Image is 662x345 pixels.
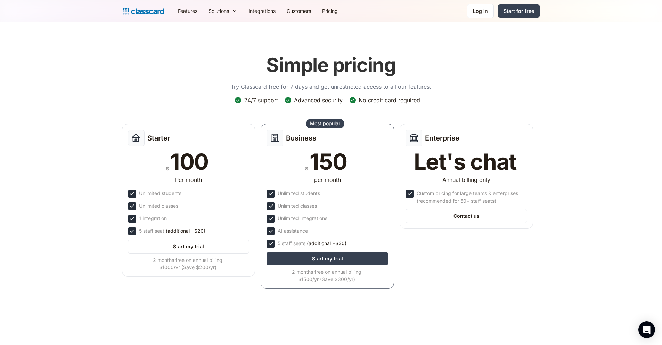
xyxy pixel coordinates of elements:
[172,3,203,19] a: Features
[498,4,540,18] a: Start for free
[278,215,327,222] div: Unlimited Integrations
[307,240,346,247] span: (additional +$30)
[638,321,655,338] div: Open Intercom Messenger
[278,227,308,235] div: AI assistance
[231,82,431,91] p: Try Classcard free for 7 days and get unrestricted access to all our features.
[414,151,517,173] div: Let's chat
[139,227,205,235] div: 5 staff seat
[147,134,170,142] h2: Starter
[166,164,169,173] div: $
[278,202,317,210] div: Unlimited classes
[281,3,317,19] a: Customers
[175,176,202,184] div: Per month
[317,3,343,19] a: Pricing
[267,268,387,283] div: 2 months free on annual billing $1500/yr (Save $300/yr)
[425,134,459,142] h2: Enterprise
[128,256,248,271] div: 2 months free on annual billing $1000/yr (Save $200/yr)
[278,190,320,197] div: Unlimited students
[267,252,388,265] a: Start my trial
[266,54,396,77] h1: Simple pricing
[286,134,316,142] h2: Business
[406,209,527,223] a: Contact us
[203,3,243,19] div: Solutions
[417,190,526,205] div: Custom pricing for large teams & enterprises (recommended for 50+ staff seats)
[170,151,209,173] div: 100
[504,7,534,15] div: Start for free
[310,151,347,173] div: 150
[244,96,278,104] div: 24/7 support
[442,176,490,184] div: Annual billing only
[128,240,250,254] a: Start my trial
[294,96,343,104] div: Advanced security
[278,240,346,247] div: 5 staff seats
[314,176,341,184] div: per month
[139,215,167,222] div: 1 integration
[305,164,308,173] div: $
[359,96,420,104] div: No credit card required
[209,7,229,15] div: Solutions
[139,190,181,197] div: Unlimited students
[166,227,205,235] span: (additional +$20)
[467,4,494,18] a: Log in
[310,120,340,127] div: Most popular
[139,202,178,210] div: Unlimited classes
[243,3,281,19] a: Integrations
[123,6,164,16] a: home
[473,7,488,15] div: Log in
